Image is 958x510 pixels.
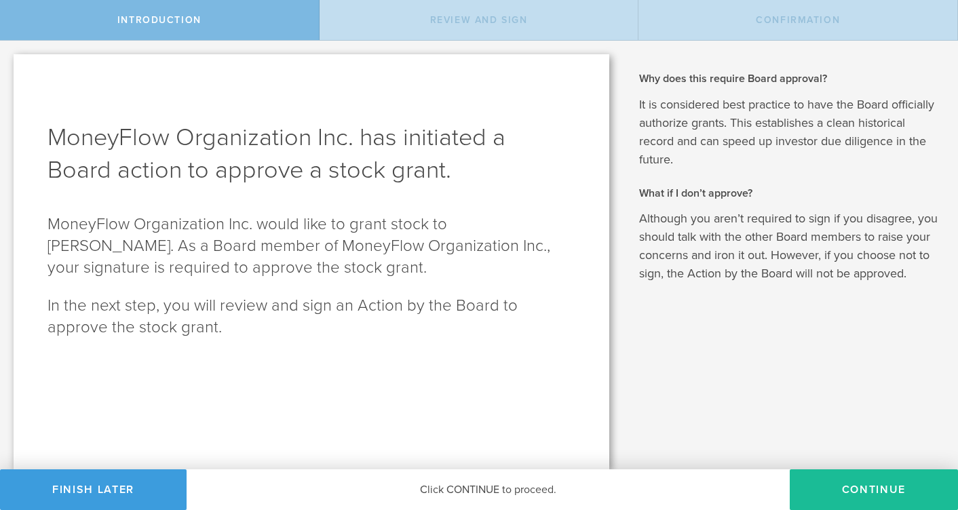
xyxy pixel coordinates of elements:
div: Click CONTINUE to proceed. [187,469,790,510]
p: Although you aren’t required to sign if you disagree, you should talk with the other Board member... [639,210,938,283]
p: In the next step, you will review and sign an Action by the Board to approve the stock grant. [47,295,575,338]
p: MoneyFlow Organization Inc. would like to grant stock to [PERSON_NAME]. As a Board member of Mone... [47,214,575,279]
p: It is considered best practice to have the Board officially authorize grants. This establishes a ... [639,96,938,169]
button: Continue [790,469,958,510]
span: Confirmation [756,14,840,26]
span: Introduction [117,14,202,26]
h2: What if I don’t approve? [639,186,938,201]
h1: MoneyFlow Organization Inc. has initiated a Board action to approve a stock grant. [47,121,575,187]
span: Review and Sign [430,14,528,26]
h2: Why does this require Board approval? [639,71,938,86]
